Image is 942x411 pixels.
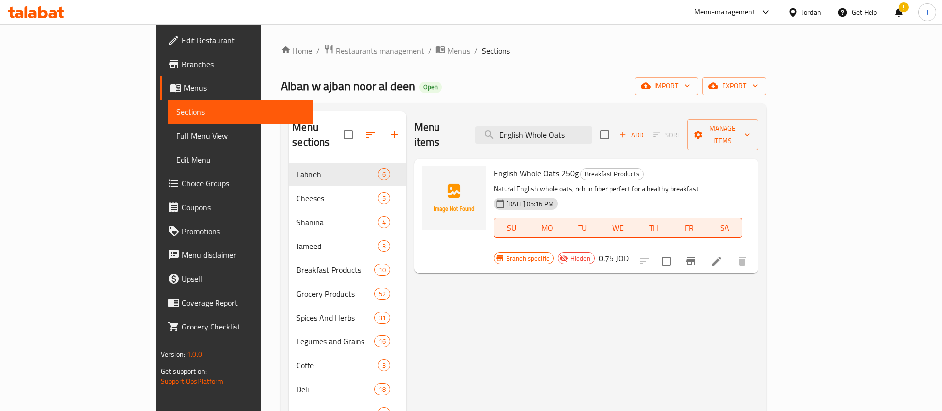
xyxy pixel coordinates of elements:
a: Upsell [160,267,313,291]
div: Spices And Herbs31 [289,306,406,329]
div: items [374,383,390,395]
li: / [428,45,432,57]
button: SU [494,218,529,238]
div: Coffe3 [289,353,406,377]
a: Edit Restaurant [160,28,313,52]
span: import [643,80,690,92]
h6: 0.75 JOD [599,251,629,265]
a: Edit menu item [711,255,723,267]
span: Full Menu View [176,130,305,142]
span: Shanina [296,216,377,228]
a: Menus [435,44,470,57]
a: Sections [168,100,313,124]
span: Promotions [182,225,305,237]
a: Coupons [160,195,313,219]
div: items [374,288,390,300]
span: Menu disclaimer [182,249,305,261]
button: Manage items [687,119,759,150]
a: Menu disclaimer [160,243,313,267]
span: Manage items [695,122,751,147]
a: Restaurants management [324,44,424,57]
span: Breakfast Products [296,264,374,276]
span: Coverage Report [182,297,305,309]
a: Full Menu View [168,124,313,148]
span: 3 [378,242,390,251]
span: Hidden [566,254,594,263]
span: Coffe [296,359,377,371]
span: MO [533,221,561,235]
span: 31 [375,313,390,323]
button: delete [730,249,754,273]
span: Branches [182,58,305,70]
span: Alban w ajban noor al deen [281,75,415,97]
div: Labneh6 [289,163,406,186]
span: 1.0.0 [187,348,202,361]
a: Promotions [160,219,313,243]
span: Menus [184,82,305,94]
a: Edit Menu [168,148,313,171]
div: items [378,240,390,252]
span: Cheeses [296,192,377,204]
span: Sections [482,45,510,57]
button: Branch-specific-item [679,249,703,273]
span: Version: [161,348,185,361]
div: Shanina4 [289,210,406,234]
a: Menus [160,76,313,100]
span: Grocery Products [296,288,374,300]
button: export [702,77,766,95]
li: / [474,45,478,57]
span: Select section first [647,127,687,143]
div: items [374,312,390,324]
button: FR [671,218,707,238]
a: Support.OpsPlatform [161,375,224,388]
div: items [378,359,390,371]
button: SA [707,218,743,238]
span: Edit Restaurant [182,34,305,46]
span: SA [711,221,739,235]
div: items [378,216,390,228]
span: 3 [378,361,390,370]
span: 18 [375,385,390,394]
span: Upsell [182,273,305,285]
span: Grocery Checklist [182,321,305,332]
span: Edit Menu [176,154,305,165]
h2: Menu items [414,120,463,150]
span: Open [419,83,442,91]
a: Coverage Report [160,291,313,315]
div: Cheeses5 [289,186,406,210]
span: 4 [378,218,390,227]
div: Jameed3 [289,234,406,258]
span: Add item [615,127,647,143]
a: Grocery Checklist [160,315,313,338]
span: Menus [447,45,470,57]
span: Restaurants management [336,45,424,57]
span: Spices And Herbs [296,312,374,324]
div: Grocery Products52 [289,282,406,306]
span: Labneh [296,168,377,180]
a: Choice Groups [160,171,313,195]
li: / [316,45,320,57]
span: Breakfast Products [581,168,643,180]
span: 52 [375,289,390,299]
div: Open [419,82,442,93]
span: Select all sections [338,124,359,145]
button: TH [636,218,672,238]
div: items [378,192,390,204]
input: search [475,126,592,144]
span: Legumes and Grains [296,335,374,347]
span: Deli [296,383,374,395]
span: WE [604,221,632,235]
h2: Menu sections [292,120,343,150]
button: WE [600,218,636,238]
div: Breakfast Products10 [289,258,406,282]
span: J [926,7,928,18]
span: export [710,80,758,92]
span: Coupons [182,201,305,213]
span: Add [618,129,645,141]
